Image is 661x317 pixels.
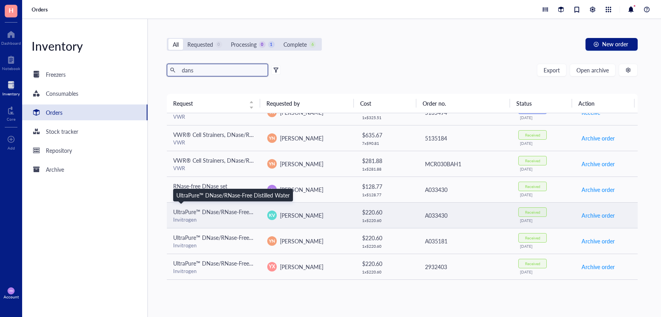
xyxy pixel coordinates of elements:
div: [DATE] [520,115,568,120]
button: Archive order [581,183,615,196]
div: 0 [259,41,266,48]
a: Notebook [2,53,20,71]
a: Dashboard [1,28,21,46]
span: MW [269,187,275,192]
div: 1 x $ 220.60 [362,270,412,274]
span: [PERSON_NAME] [280,186,323,194]
span: [PERSON_NAME] [280,237,323,245]
td: A033430 [418,177,512,202]
td: A033430 [418,202,512,228]
span: Archive order [582,159,615,168]
div: Consumables [46,89,78,98]
div: Repository [46,146,72,155]
div: MCR030BAH1 [425,159,506,168]
div: [DATE] [520,167,568,171]
a: Freezers [22,66,147,82]
div: Notebook [2,66,20,71]
div: Inventory [2,91,20,96]
div: Orders [46,108,62,117]
div: $ 281.88 [362,156,412,165]
button: Archive order [581,132,615,144]
td: MCR030BAH1 [418,151,512,177]
div: 7 x $ 90.81 [362,141,412,146]
div: Complete [283,40,307,49]
td: 5135184 [418,125,512,151]
button: Archive order [581,209,615,222]
button: New order [585,38,638,51]
span: VWR® Cell Strainers, DNase/RNase Free, Non-Pyrogenic, Sterile 40um [173,156,347,164]
span: UltraPure™ DNase/RNase-Free Distilled Water [173,208,287,216]
div: 1 x $ 128.77 [362,192,412,197]
span: MW [9,290,13,292]
a: Orders [22,104,147,120]
span: Archive order [582,185,615,194]
span: Request [173,99,245,108]
div: Stock tracker [46,127,78,136]
div: 1 x $ 220.60 [362,218,412,223]
div: VWR [173,113,255,120]
div: 1 x $ 220.60 [362,244,412,249]
span: Open archive [576,67,609,73]
div: Account [4,294,19,299]
div: VWR [173,165,255,172]
div: [DATE] [520,192,568,197]
span: [PERSON_NAME] [280,134,323,142]
span: YN [269,135,275,141]
th: Cost [354,94,416,113]
div: 1 [268,41,275,48]
div: UltraPure™ DNase/RNase-Free Distilled Water [176,191,290,199]
div: $ 635.67 [362,131,412,139]
div: Archive [46,165,64,174]
div: 1 x $ 281.88 [362,167,412,171]
a: Archive [22,161,147,177]
span: Archive order [582,262,615,271]
div: Received [525,261,540,266]
span: Export [544,67,560,73]
a: Stock tracker [22,123,147,139]
div: segmented control [167,38,322,51]
div: Received [525,210,540,214]
div: Received [525,158,540,163]
button: Archive order [581,260,615,273]
span: H [9,5,13,15]
span: [PERSON_NAME] [280,263,323,271]
td: A035181 [418,228,512,254]
button: Archive order [581,158,615,170]
a: Core [7,104,15,121]
span: VWR® Cell Strainers, DNase/RNase Free, Non-Pyrogenic, Sterile 70 um Nylon [173,131,364,139]
span: [PERSON_NAME] [280,160,323,168]
div: $ 220.60 [362,233,412,242]
div: Dashboard [1,41,21,46]
div: $ 128.77 [362,182,412,191]
div: [DATE] [520,141,568,146]
a: Inventory [2,79,20,96]
span: [PERSON_NAME] [280,211,323,219]
span: New order [602,41,628,47]
th: Order no. [416,94,510,113]
div: A035181 [425,237,506,245]
div: Requested [187,40,213,49]
span: UltraPure™ DNase/RNase-Free Distilled Water [173,233,287,241]
div: $ 220.60 [362,208,412,216]
div: Core [7,117,15,121]
span: YN [269,237,275,244]
span: YN [269,109,275,116]
div: Received [525,235,540,240]
div: Invitrogen [173,242,255,249]
a: Repository [22,142,147,158]
a: Consumables [22,85,147,101]
div: VWR [173,139,255,146]
div: Add [8,146,15,150]
div: Received [525,184,540,189]
span: Archive order [582,211,615,220]
span: RNase-free DNase set [173,182,227,190]
span: YX [269,263,275,270]
button: Archive order [581,235,615,247]
div: All [173,40,179,49]
th: Action [572,94,635,113]
div: [DATE] [520,244,568,249]
div: $ 220.60 [362,259,412,268]
div: 6 [309,41,316,48]
span: YN [269,160,275,167]
div: Freezers [46,70,66,79]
